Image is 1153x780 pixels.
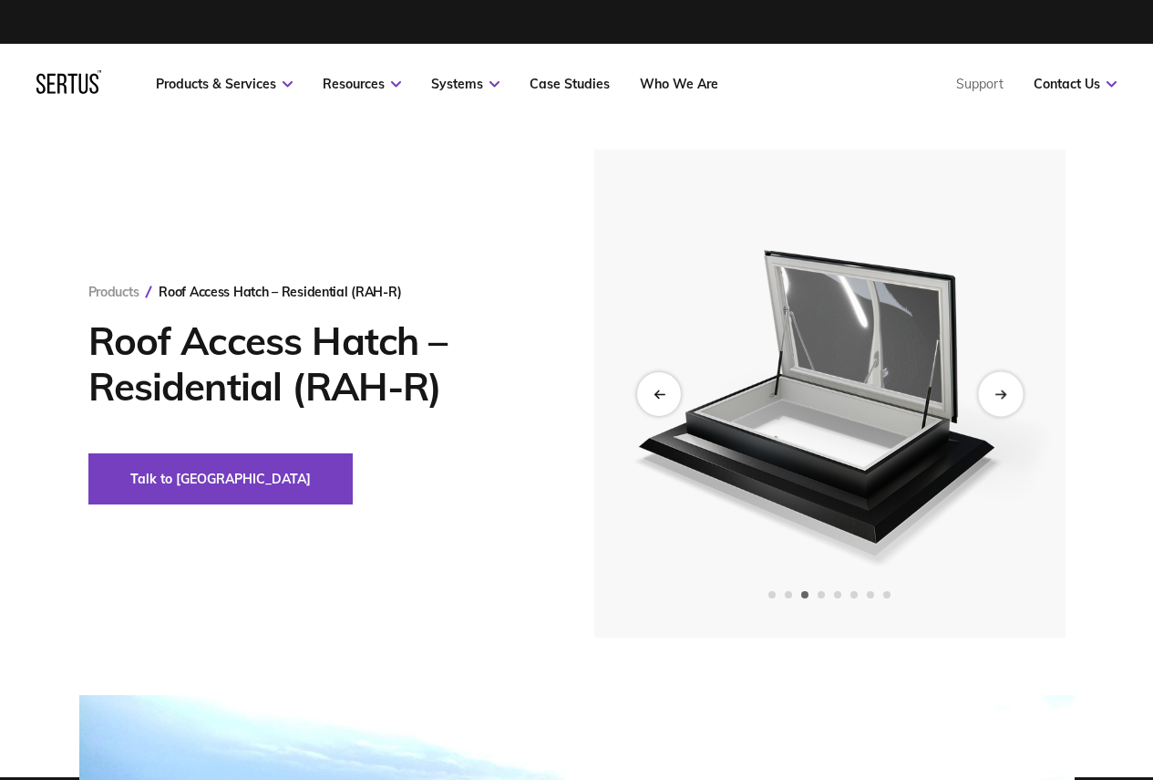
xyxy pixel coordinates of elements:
[530,76,610,92] a: Case Studies
[637,372,681,416] div: Previous slide
[978,371,1023,416] div: Next slide
[1034,76,1117,92] a: Contact Us
[640,76,718,92] a: Who We Are
[156,76,293,92] a: Products & Services
[431,76,499,92] a: Systems
[850,591,858,598] span: Go to slide 6
[88,453,353,504] button: Talk to [GEOGRAPHIC_DATA]
[785,591,792,598] span: Go to slide 2
[834,591,841,598] span: Go to slide 5
[883,591,890,598] span: Go to slide 8
[818,591,825,598] span: Go to slide 4
[956,76,1004,92] a: Support
[867,591,874,598] span: Go to slide 7
[88,318,540,410] h1: Roof Access Hatch – Residential (RAH-R)
[323,76,401,92] a: Resources
[88,284,139,300] a: Products
[768,591,776,598] span: Go to slide 1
